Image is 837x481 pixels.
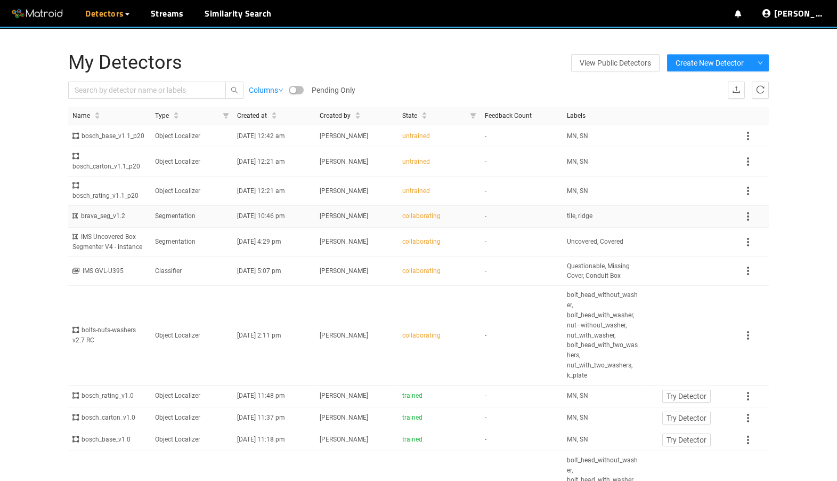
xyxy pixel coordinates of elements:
[320,158,368,165] span: [PERSON_NAME]
[402,211,476,221] div: collaborating
[402,331,476,341] div: collaborating
[72,413,147,423] div: bosch_carton_v1.0
[320,238,368,245] span: [PERSON_NAME]
[662,412,711,424] button: Try Detector
[312,84,355,96] span: Pending Only
[402,111,417,121] span: State
[72,391,147,401] div: bosch_rating_v1.0
[402,413,476,423] div: trained
[151,407,233,429] td: Object Localizer
[571,54,660,71] a: View Public Detectors
[470,113,476,119] span: filter
[72,266,147,276] div: IMS GVL-U395
[667,434,706,446] span: Try Detector
[237,132,285,140] span: [DATE] 12:42 am
[580,55,651,71] span: View Public Detectors
[481,107,563,126] th: Feedback Count
[11,6,64,22] img: Matroid logo
[567,131,588,141] span: MN, SN
[402,186,476,196] div: untrained
[481,286,563,386] td: -
[481,125,563,147] td: -
[237,392,285,399] span: [DATE] 11:48 pm
[320,187,368,195] span: [PERSON_NAME]
[466,107,481,125] span: filter
[151,429,233,451] td: Object Localizer
[271,110,277,116] span: caret-up
[72,435,147,445] div: bosch_base_v1.0
[320,132,368,140] span: [PERSON_NAME]
[237,332,281,339] span: [DATE] 2:11 pm
[402,266,476,276] div: collaborating
[72,151,147,172] div: bosch_carton_v1.1_p20
[151,228,233,257] td: Segmentation
[94,110,100,116] span: caret-up
[402,435,476,445] div: trained
[567,413,588,423] span: MN, SN
[752,54,769,71] button: down
[567,186,588,196] span: MN, SN
[151,206,233,228] td: Segmentation
[676,57,744,69] span: Create New Detector
[237,187,285,195] span: [DATE] 12:21 am
[402,157,476,167] div: untrained
[667,54,752,71] button: Create New Detector
[728,82,745,99] button: upload
[355,110,361,116] span: caret-up
[85,7,124,20] span: Detectors
[481,407,563,429] td: -
[667,390,706,402] span: Try Detector
[151,7,184,20] a: Streams
[237,111,267,121] span: Created at
[567,435,588,445] span: MN, SN
[271,115,277,121] span: caret-down
[72,232,147,252] div: IMS Uncovered Box Segmenter V4 - instance
[205,7,272,20] a: Similarity Search
[237,212,285,220] span: [DATE] 10:46 pm
[662,434,711,446] button: Try Detector
[752,82,769,99] button: reload
[481,177,563,206] td: -
[237,436,285,443] span: [DATE] 11:18 pm
[567,237,623,247] span: Uncovered, Covered
[756,85,765,95] span: reload
[320,212,368,220] span: [PERSON_NAME]
[68,52,535,74] h1: My Detectors
[237,158,285,165] span: [DATE] 12:21 am
[320,414,368,421] span: [PERSON_NAME]
[75,84,209,96] input: Search by detector name or labels
[481,386,563,407] td: -
[155,111,169,121] span: Type
[402,237,476,247] div: collaborating
[481,206,563,228] td: -
[151,286,233,386] td: Object Localizer
[567,261,641,282] span: Questionable, Missing Cover, Conduit Box
[402,391,476,401] div: trained
[481,228,563,257] td: -
[481,257,563,286] td: -
[481,147,563,177] td: -
[278,87,283,93] span: down
[151,125,233,147] td: Object Localizer
[567,211,592,221] span: tile, ridge
[226,86,243,94] span: search
[567,290,641,381] span: bolt_head_without_washer, bolt_head_with_washer, nut–without_washer, nut_with_washer, bolt_head_w...
[72,111,90,121] span: Name
[732,85,741,95] span: upload
[567,157,588,167] span: MN, SN
[355,115,361,121] span: caret-down
[563,107,645,126] th: Labels
[151,147,233,177] td: Object Localizer
[481,429,563,451] td: -
[402,131,476,141] div: untrained
[151,386,233,407] td: Object Localizer
[421,115,427,121] span: caret-down
[237,238,281,245] span: [DATE] 4:29 pm
[421,110,427,116] span: caret-up
[662,390,711,403] button: Try Detector
[94,115,100,121] span: caret-down
[237,267,281,275] span: [DATE] 5:07 pm
[72,325,147,346] div: bolts-nuts-washers v2.7 RC
[151,177,233,206] td: Object Localizer
[72,181,147,201] div: bosch_rating_v1.1_p20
